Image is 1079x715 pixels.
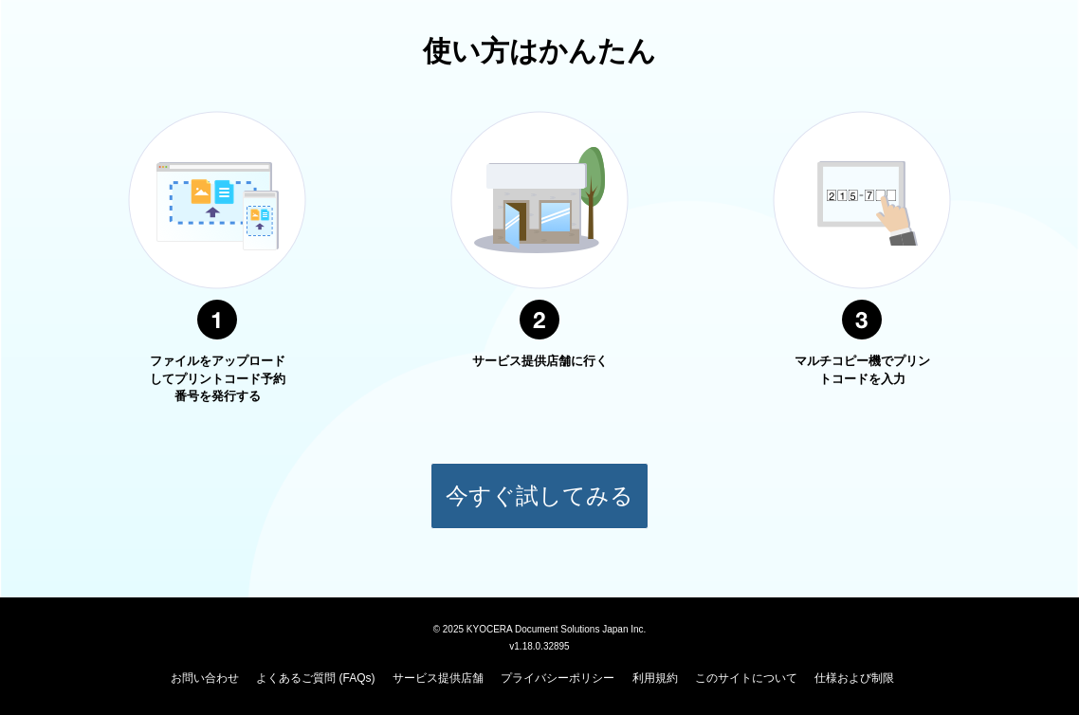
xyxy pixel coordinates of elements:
a: このサイトについて [695,671,797,685]
p: サービス提供店舗に行く [468,353,611,371]
span: v1.18.0.32895 [509,640,569,651]
a: お問い合わせ [171,671,239,685]
a: サービス提供店舗 [393,671,484,685]
p: マルチコピー機でプリントコードを入力 [791,353,933,388]
a: プライバシーポリシー [501,671,614,685]
a: 利用規約 [632,671,678,685]
button: 今すぐ試してみる [430,463,649,529]
span: © 2025 KYOCERA Document Solutions Japan Inc. [433,622,647,634]
a: よくあるご質問 (FAQs) [256,671,375,685]
p: ファイルをアップロードしてプリントコード予約番号を発行する [146,353,288,406]
a: 仕様および制限 [814,671,894,685]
